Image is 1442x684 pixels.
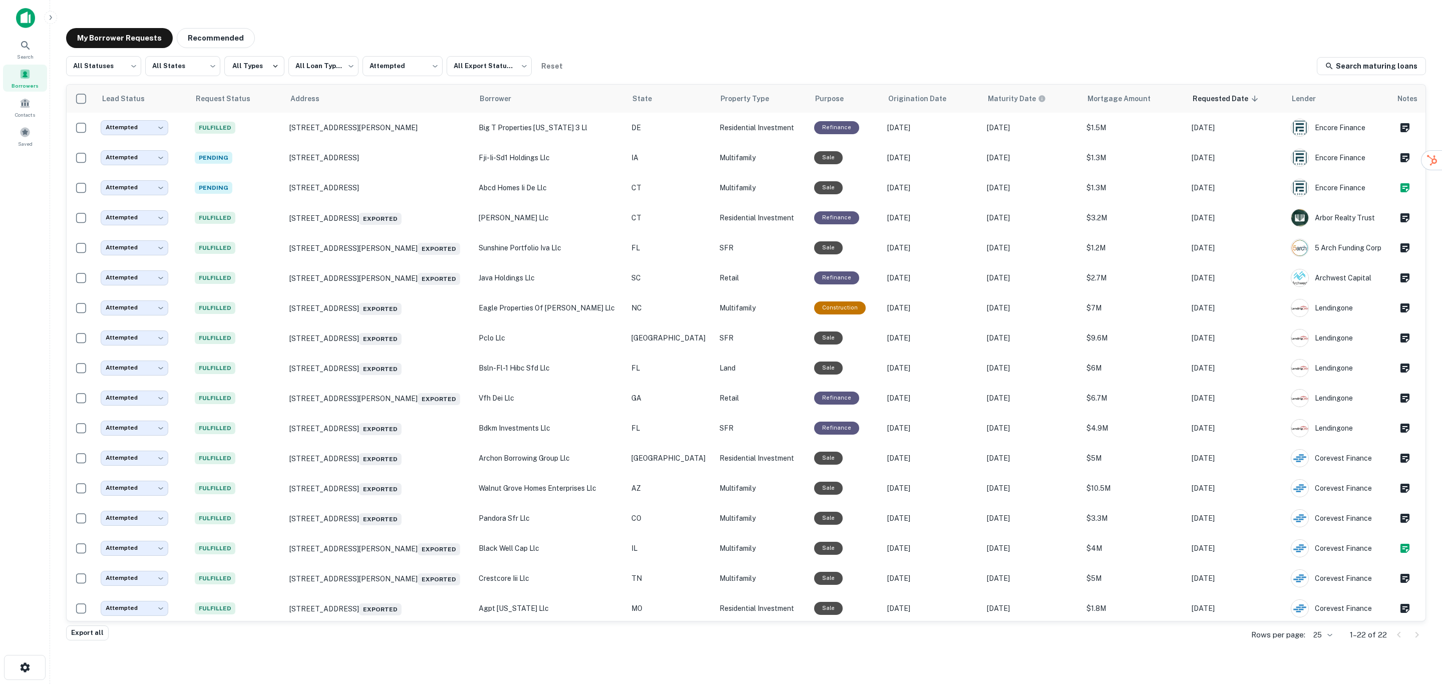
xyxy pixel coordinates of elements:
[1291,480,1308,497] img: picture
[177,28,255,48] button: Recommended
[987,122,1076,133] p: [DATE]
[814,422,859,434] div: This loan purpose was for refinancing
[1192,393,1281,404] p: [DATE]
[195,182,232,194] span: Pending
[289,361,469,375] p: [STREET_ADDRESS]
[195,452,235,464] span: Fulfilled
[1087,573,1181,584] p: $5M
[18,140,33,148] span: Saved
[1291,239,1386,257] div: 5 Arch Funding Corp
[101,270,168,285] div: Attempted
[359,453,402,465] span: Exported
[814,482,843,494] div: Sale
[887,242,977,253] p: [DATE]
[631,543,709,554] p: IL
[888,93,959,105] span: Origination Date
[1291,239,1308,256] img: picture
[145,53,220,79] div: All States
[887,272,977,283] p: [DATE]
[1291,510,1308,527] img: picture
[289,391,469,405] p: [STREET_ADDRESS][PERSON_NAME]
[719,302,804,313] p: Multifamily
[987,483,1076,494] p: [DATE]
[101,150,168,165] div: Attempted
[101,391,168,405] div: Attempted
[720,93,782,105] span: Property Type
[887,363,977,374] p: [DATE]
[1291,149,1308,166] img: picture
[359,333,402,345] span: Exported
[1396,300,1413,315] button: Create a note for this borrower request
[195,542,235,554] span: Fulfilled
[988,93,1046,104] div: Maturity dates displayed may be estimated. Please contact the lender for the most accurate maturi...
[289,541,469,555] p: [STREET_ADDRESS][PERSON_NAME]
[1087,332,1181,344] p: $9.6M
[1192,483,1281,494] p: [DATE]
[1291,600,1308,617] img: picture
[3,36,47,63] a: Search
[101,571,168,585] div: Attempted
[289,421,469,435] p: [STREET_ADDRESS]
[814,392,859,404] div: This loan purpose was for refinancing
[12,82,39,90] span: Borrowers
[814,572,843,584] div: Sale
[474,85,627,113] th: Borrower
[1291,269,1386,287] div: Archwest Capital
[195,422,235,434] span: Fulfilled
[288,53,358,79] div: All Loan Types
[195,272,235,284] span: Fulfilled
[887,453,977,464] p: [DATE]
[814,542,843,554] div: Sale
[1087,182,1181,193] p: $1.3M
[289,301,469,315] p: [STREET_ADDRESS]
[631,483,709,494] p: AZ
[101,511,168,525] div: Attempted
[190,85,284,113] th: Request Status
[359,303,402,315] span: Exported
[1309,628,1334,642] div: 25
[17,53,34,61] span: Search
[1192,302,1281,313] p: [DATE]
[987,242,1076,253] p: [DATE]
[479,302,622,313] p: eagle properties of [PERSON_NAME] llc
[1397,93,1418,105] span: Notes
[1192,242,1281,253] p: [DATE]
[719,453,804,464] p: Residential Investment
[195,212,235,224] span: Fulfilled
[15,111,35,119] span: Contacts
[1396,120,1413,135] button: Create a note for this borrower request
[479,573,622,584] p: crestcore iii llc
[626,85,714,113] th: State
[289,601,469,615] p: [STREET_ADDRESS]
[479,122,622,133] p: big t properties [US_STATE] 3 ll
[814,512,843,524] div: Sale
[887,483,977,494] p: [DATE]
[814,271,859,284] div: This loan purpose was for refinancing
[479,483,622,494] p: walnut grove homes enterprises llc
[1088,93,1164,105] span: Mortgage Amount
[1291,539,1386,557] div: Corevest Finance
[479,393,622,404] p: vfh dei llc
[1087,423,1181,434] p: $4.9M
[359,423,402,435] span: Exported
[987,152,1076,163] p: [DATE]
[3,65,47,92] a: Borrowers
[101,330,168,345] div: Attempted
[359,363,402,375] span: Exported
[631,122,709,133] p: DE
[1291,209,1386,227] div: Arbor Realty Trust
[101,240,168,255] div: Attempted
[1192,363,1281,374] p: [DATE]
[631,332,709,344] p: [GEOGRAPHIC_DATA]
[1291,389,1386,407] div: Lendingone
[887,332,977,344] p: [DATE]
[1286,85,1391,113] th: Lender
[631,272,709,283] p: SC
[1291,540,1308,557] img: picture
[479,242,622,253] p: sunshine portfolio iva llc
[1192,453,1281,464] p: [DATE]
[631,152,709,163] p: IA
[16,8,35,28] img: capitalize-icon.png
[101,210,168,225] div: Attempted
[284,85,474,113] th: Address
